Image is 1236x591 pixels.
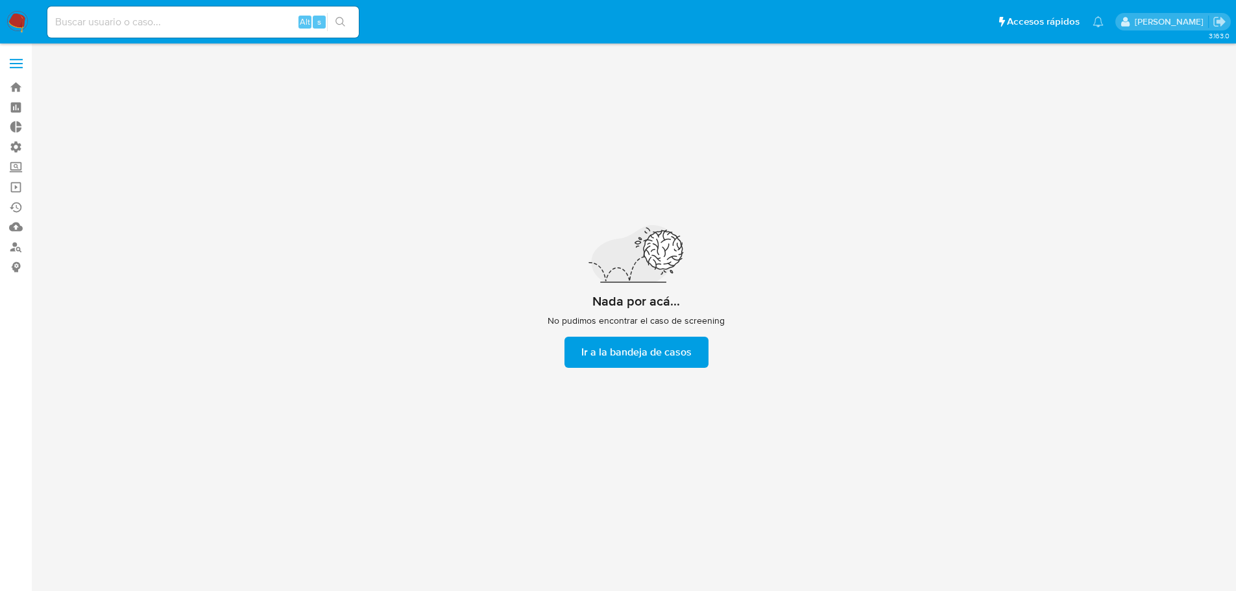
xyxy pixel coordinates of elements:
button: Ir a la bandeja de casos [564,337,709,368]
p: nicolas.tyrkiel@mercadolibre.com [1135,16,1208,28]
a: Salir [1213,15,1226,29]
input: Buscar usuario o caso... [47,14,359,30]
span: Accesos rápidos [1007,15,1080,29]
span: No pudimos encontrar el caso de screening [548,315,725,326]
button: search-icon [327,13,354,31]
h2: Nada por acá... [592,293,680,309]
span: Ir a la bandeja de casos [581,338,692,367]
a: Notificaciones [1093,16,1104,27]
span: Alt [300,16,310,28]
span: s [317,16,321,28]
